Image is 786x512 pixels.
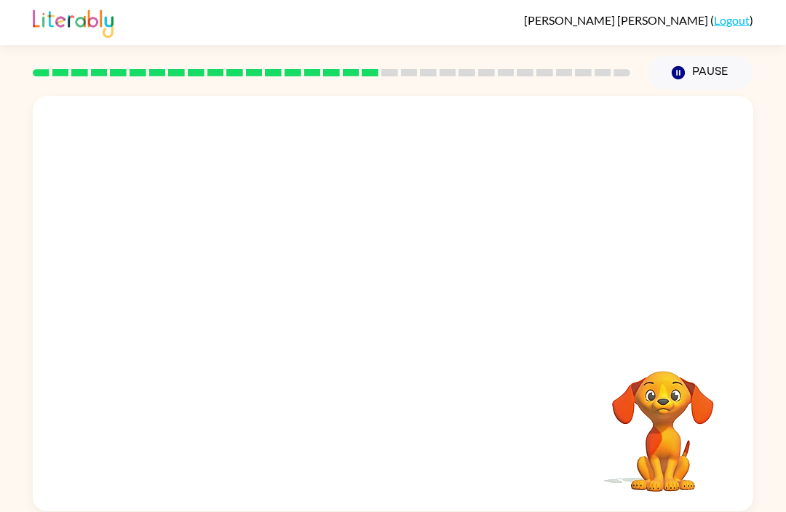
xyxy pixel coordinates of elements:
a: Logout [714,13,750,27]
div: ( ) [524,13,753,27]
video: Your browser must support playing .mp4 files to use Literably. Please try using another browser. [590,348,736,494]
button: Pause [648,56,753,89]
span: [PERSON_NAME] [PERSON_NAME] [524,13,710,27]
img: Literably [33,6,114,38]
